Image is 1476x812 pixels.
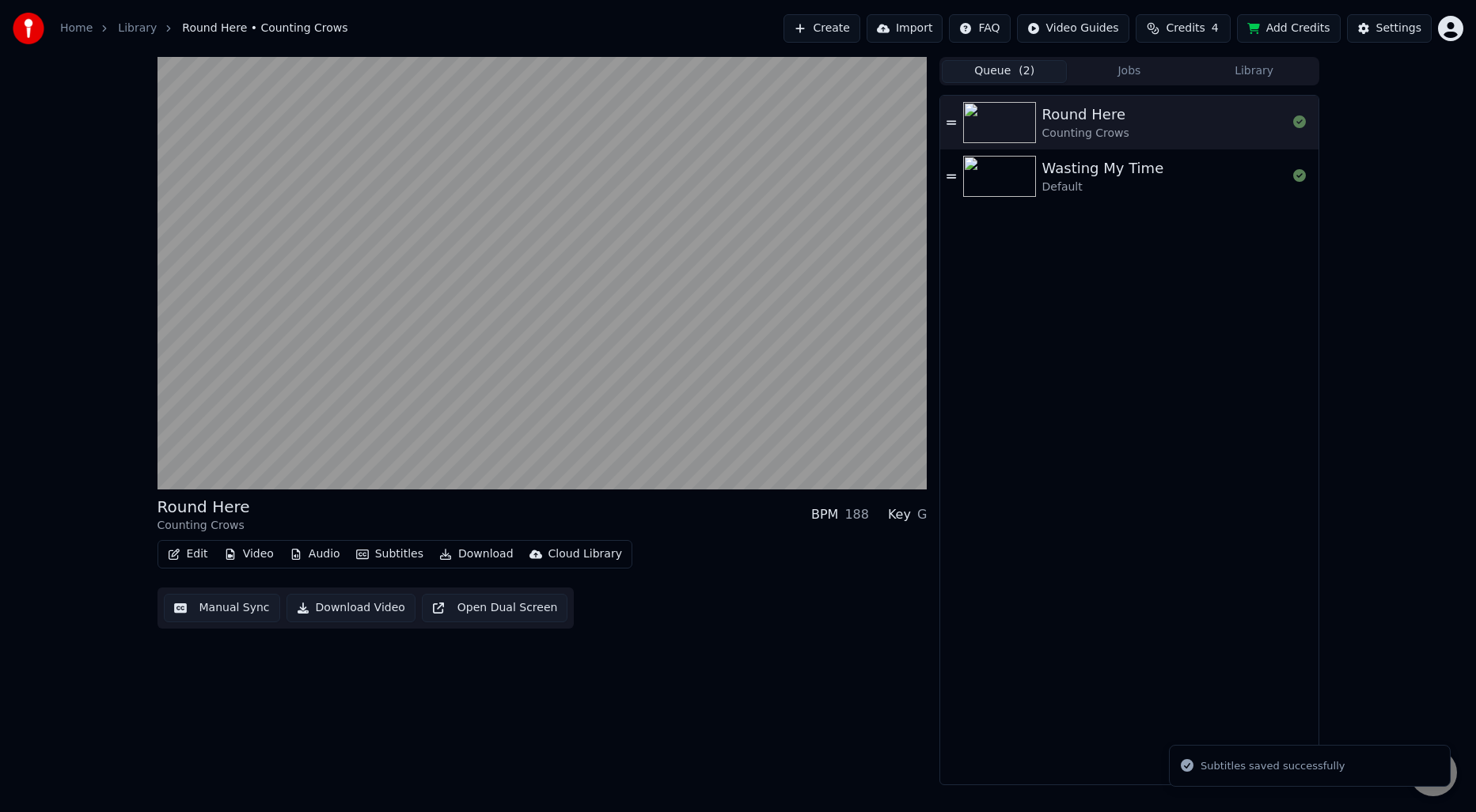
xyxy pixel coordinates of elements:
span: ( 2 ) [1019,63,1034,79]
nav: breadcrumb [60,21,348,36]
span: Credits [1166,21,1205,36]
button: FAQ [949,14,1010,43]
a: Home [60,21,93,36]
button: Audio [283,543,347,565]
button: Video Guides [1017,14,1129,43]
div: Counting Crows [1042,126,1129,142]
a: Library [118,21,157,36]
button: Add Credits [1237,14,1341,43]
button: Credits4 [1136,14,1231,43]
div: 188 [844,505,869,524]
div: BPM [811,505,838,524]
div: Counting Crows [157,518,250,534]
button: Import [867,14,943,43]
button: Library [1192,60,1317,83]
button: Open Dual Screen [422,594,568,622]
button: Manual Sync [164,594,280,622]
div: Wasting My Time [1042,157,1164,179]
div: Key [888,505,911,524]
button: Jobs [1067,60,1192,83]
div: G [917,505,927,524]
img: youka [13,13,44,44]
span: 4 [1212,21,1219,36]
button: Settings [1347,14,1432,43]
div: Round Here [157,496,250,518]
button: Edit [161,543,214,565]
div: Cloud Library [548,546,622,562]
span: Round Here • Counting Crows [182,21,347,36]
div: Round Here [1042,104,1129,126]
div: Settings [1376,21,1421,36]
div: Default [1042,179,1164,195]
button: Create [784,14,860,43]
div: Subtitles saved successfully [1201,758,1345,774]
button: Queue [942,60,1067,83]
button: Download Video [286,594,415,622]
button: Subtitles [350,543,430,565]
button: Download [433,543,520,565]
button: Video [218,543,280,565]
